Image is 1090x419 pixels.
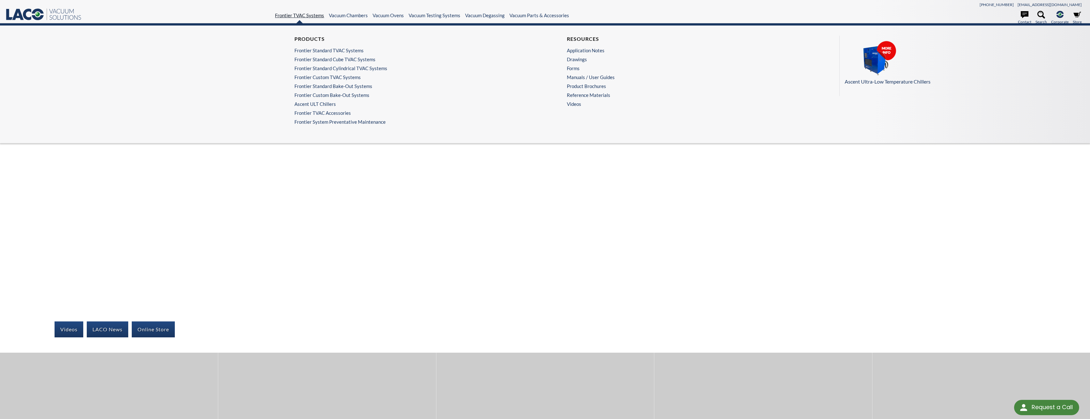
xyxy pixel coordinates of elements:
[329,12,368,18] a: Vacuum Chambers
[294,119,523,125] a: Frontier System Preventative Maintenance
[567,74,793,80] a: Manuals / User Guides
[845,77,1058,86] p: Ascent Ultra-Low Temperature Chillers
[567,92,793,98] a: Reference Materials
[132,321,175,337] a: Online Store
[567,65,793,71] a: Forms
[567,101,796,107] a: Videos
[294,36,520,42] h4: Products
[509,12,569,18] a: Vacuum Parts & Accessories
[1019,402,1029,413] img: round button
[845,41,1068,86] a: Ascent Ultra-Low Temperature Chillers
[87,321,128,337] a: LACO News
[294,74,520,80] a: Frontier Custom TVAC Systems
[567,48,793,53] a: Application Notes
[567,36,793,42] h4: Resources
[55,321,83,337] a: Videos
[294,101,520,107] a: Ascent ULT Chillers
[1018,2,1082,7] a: [EMAIL_ADDRESS][DOMAIN_NAME]
[1051,19,1069,25] span: Corporate
[1014,400,1079,415] div: Request a Call
[567,56,793,62] a: Drawings
[1032,400,1073,415] div: Request a Call
[373,12,404,18] a: Vacuum Ovens
[294,65,520,71] a: Frontier Standard Cylindrical TVAC Systems
[845,41,908,77] img: Ascent_Chillers_Pods__LVS_.png
[567,83,793,89] a: Product Brochures
[465,12,505,18] a: Vacuum Degassing
[1073,11,1082,25] a: Store
[294,110,520,116] a: Frontier TVAC Accessories
[980,2,1014,7] a: [PHONE_NUMBER]
[294,83,520,89] a: Frontier Standard Bake-Out Systems
[409,12,460,18] a: Vacuum Testing Systems
[294,56,520,62] a: Frontier Standard Cube TVAC Systems
[1018,11,1031,25] a: Contact
[275,12,324,18] a: Frontier TVAC Systems
[294,48,520,53] a: Frontier Standard TVAC Systems
[1035,11,1047,25] a: Search
[294,92,520,98] a: Frontier Custom Bake-Out Systems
